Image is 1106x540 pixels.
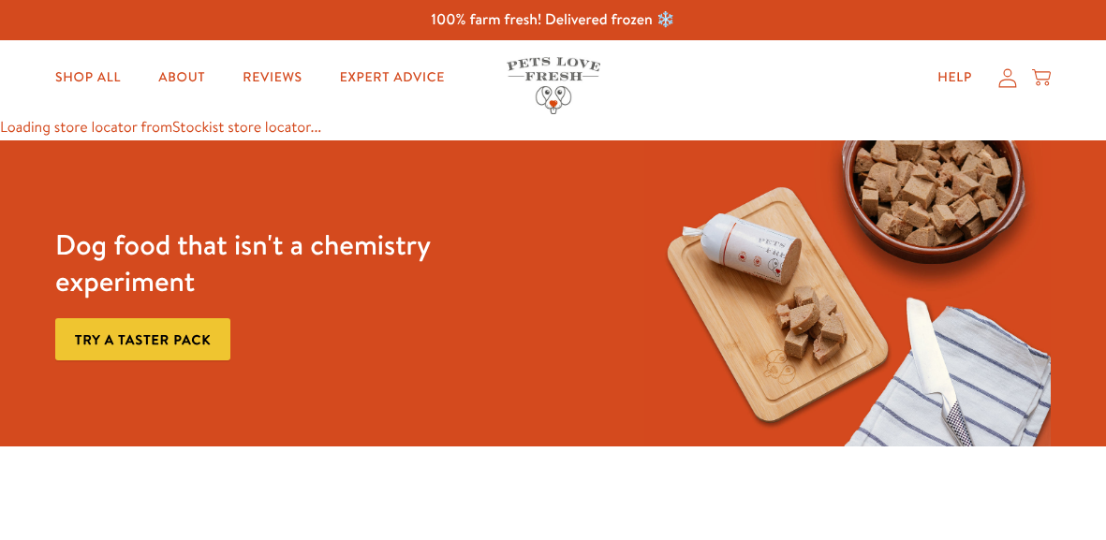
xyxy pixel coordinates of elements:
img: Pets Love Fresh [507,57,600,114]
a: Try a taster pack [55,318,230,360]
a: Expert Advice [325,59,460,96]
a: Shop All [40,59,136,96]
a: Help [922,59,987,96]
h3: Dog food that isn't a chemistry experiment [55,226,461,299]
a: About [143,59,220,96]
img: Fussy [644,140,1050,446]
a: Reviews [228,59,317,96]
a: Stockist store locator [172,117,311,138]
